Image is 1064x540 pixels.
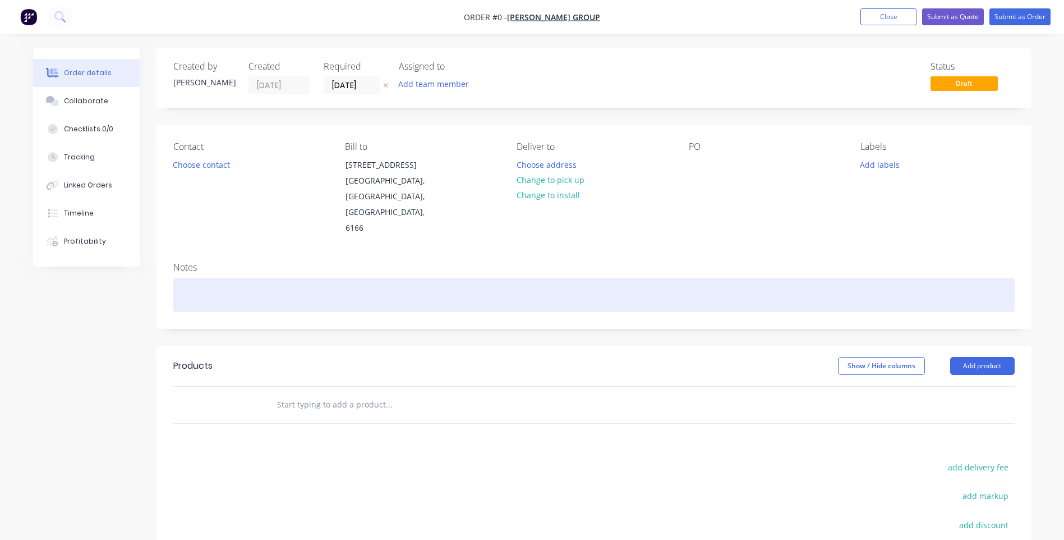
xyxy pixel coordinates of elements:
div: Order details [64,68,112,78]
div: [GEOGRAPHIC_DATA], [GEOGRAPHIC_DATA], [GEOGRAPHIC_DATA], 6166 [346,173,439,236]
button: Submit as Quote [922,8,984,25]
div: [PERSON_NAME] [173,76,235,88]
button: Timeline [33,199,140,227]
div: Deliver to [517,141,670,152]
div: [STREET_ADDRESS] [346,157,439,173]
div: Created by [173,61,235,72]
button: add discount [954,517,1015,532]
div: Checklists 0/0 [64,124,113,134]
div: Required [324,61,385,72]
button: Close [860,8,916,25]
button: Add team member [399,76,475,91]
img: Factory [20,8,37,25]
div: Notes [173,262,1015,273]
button: Choose address [510,157,582,172]
div: Timeline [64,208,94,218]
span: Order #0 - [464,12,507,22]
div: Assigned to [399,61,511,72]
button: Profitability [33,227,140,255]
span: Draft [931,76,998,90]
button: Change to install [510,187,586,203]
button: Add labels [854,157,906,172]
button: Add team member [392,76,475,91]
div: Bill to [345,141,499,152]
div: Products [173,359,213,373]
div: PO [689,141,842,152]
div: [STREET_ADDRESS][GEOGRAPHIC_DATA], [GEOGRAPHIC_DATA], [GEOGRAPHIC_DATA], 6166 [336,157,448,236]
input: Start typing to add a product... [277,393,501,416]
button: add markup [957,488,1015,504]
div: Linked Orders [64,180,112,190]
button: Order details [33,59,140,87]
div: Contact [173,141,327,152]
div: Profitability [64,236,106,246]
div: Labels [860,141,1014,152]
div: Status [931,61,1015,72]
div: Tracking [64,152,95,162]
a: [PERSON_NAME] Group [507,12,600,22]
button: Linked Orders [33,171,140,199]
button: Tracking [33,143,140,171]
button: Change to pick up [510,172,590,187]
button: Add product [950,357,1015,375]
button: Choose contact [167,157,236,172]
button: Show / Hide columns [838,357,925,375]
button: Checklists 0/0 [33,115,140,143]
div: Created [248,61,310,72]
div: Collaborate [64,96,108,106]
button: Submit as Order [989,8,1051,25]
button: add delivery fee [942,460,1015,475]
button: Collaborate [33,87,140,115]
